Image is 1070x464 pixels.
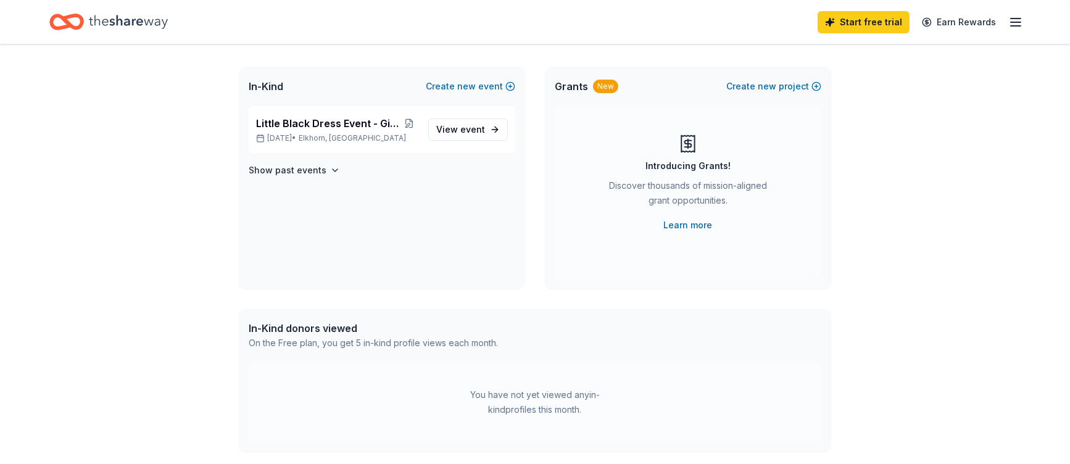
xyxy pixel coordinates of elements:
[256,133,418,143] p: [DATE] •
[49,7,168,36] a: Home
[458,387,612,417] div: You have not yet viewed any in-kind profiles this month.
[758,79,776,94] span: new
[249,163,326,178] h4: Show past events
[914,11,1003,33] a: Earn Rewards
[457,79,476,94] span: new
[664,218,713,233] a: Learn more
[460,124,485,135] span: event
[256,116,400,131] span: Little Black Dress Event - Girls Night Out
[249,79,283,94] span: In-Kind
[818,11,910,33] a: Start free trial
[645,159,731,173] div: Introducing Grants!
[555,79,588,94] span: Grants
[604,178,772,213] div: Discover thousands of mission-aligned grant opportunities.
[249,163,340,178] button: Show past events
[726,79,821,94] button: Createnewproject
[249,336,498,350] div: On the Free plan, you get 5 in-kind profile views each month.
[249,321,498,336] div: In-Kind donors viewed
[593,80,618,93] div: New
[426,79,515,94] button: Createnewevent
[428,118,508,141] a: View event
[436,122,485,137] span: View
[299,133,406,143] span: Elkhorn, [GEOGRAPHIC_DATA]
